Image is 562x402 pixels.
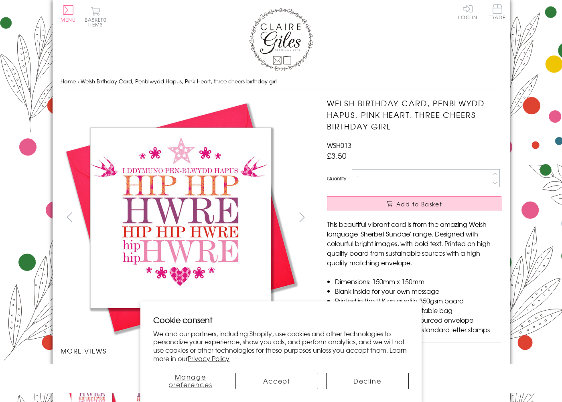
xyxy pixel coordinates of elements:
[61,16,76,23] span: Menu
[249,8,313,71] img: Claire Giles Greetings Cards
[88,16,107,28] span: 0 items
[153,314,409,325] h2: Cookie consent
[81,77,277,85] span: Welsh Birthday Card, Penblwydd Hapus, Pink Heart, three cheers birthday girl
[335,277,501,286] li: Dimensions: 150mm x 150mm
[293,208,311,226] button: next
[61,5,76,22] button: Menu
[61,346,311,356] h3: More views
[327,175,346,182] label: Quantity
[235,373,318,389] button: Accept
[77,77,79,85] span: ›
[327,219,501,267] p: This beautiful vibrant card is from the amazing Welsh language 'Sherbet Sundae' range. Designed w...
[396,200,442,208] span: Add to Basket
[61,208,79,226] button: prev
[153,373,227,389] button: Manage preferences
[326,373,409,389] button: Decline
[335,286,501,296] li: Blank inside for your own message
[168,372,213,389] span: Manage preferences
[327,140,351,150] span: WSH013
[61,73,502,90] nav: breadcrumbs
[61,77,76,85] a: Home
[188,354,229,363] a: Privacy Policy
[327,196,501,211] button: Add to Basket
[85,6,107,27] button: Basket0 items
[335,296,501,305] li: Printed in the U.K on quality 350gsm board
[489,4,506,21] a: Trade
[61,97,301,338] img: Welsh Birthday Card, Penblwydd Hapus, Pink Heart, three cheers birthday girl
[327,150,347,161] span: £3.50
[153,329,409,363] p: We and our partners, including Shopify, use cookies and other technologies to personalize your ex...
[489,4,506,20] span: Trade
[458,4,477,20] a: Log In
[327,97,501,132] h1: Welsh Birthday Card, Penblwydd Hapus, Pink Heart, three cheers birthday girl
